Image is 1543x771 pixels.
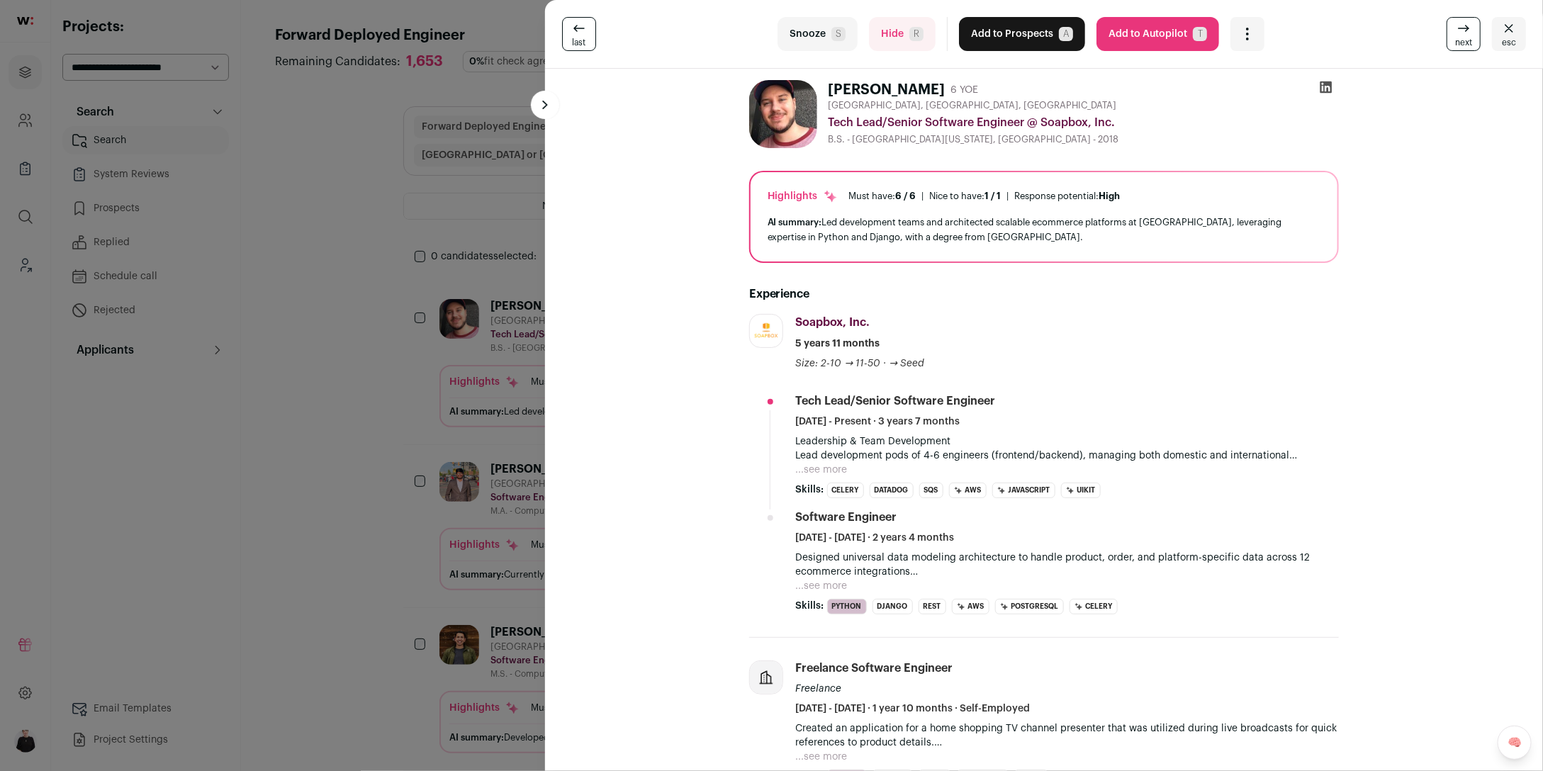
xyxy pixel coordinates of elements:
img: 51557cd410c79492fadf0d9bfbe6f8428f912f8cda252dfb2cbbc812ba46345e.png [750,321,782,341]
a: next [1447,17,1481,51]
div: Led development teams and architected scalable ecommerce platforms at [GEOGRAPHIC_DATA], leveragi... [768,215,1320,244]
span: [DATE] - [DATE] · 2 years 4 months [796,531,955,545]
p: Created an application for a home shopping TV channel presenter that was utilized during live bro... [796,721,1339,750]
button: ...see more [796,579,848,593]
li: SQS [919,483,943,498]
a: 🧠 [1498,726,1532,760]
div: 6 YOE [951,83,979,97]
img: c1399fb3a1fe6bf45ada41b4b2b944c44fea7292d0cc2d1f3aee5fd1aac97e20 [749,80,817,148]
span: Skills: [796,599,824,613]
ul: | | [849,191,1121,202]
span: · [883,356,886,371]
button: Add to AutopilotT [1096,17,1219,51]
span: Freelance [796,684,842,694]
div: Software Engineer [796,510,897,525]
li: AWS [952,599,989,614]
p: Designed universal data modeling architecture to handle product, order, and platform-specific dat... [796,551,1339,579]
div: Highlights [768,189,838,203]
li: PostgreSQL [995,599,1064,614]
span: 5 years 11 months [796,337,880,351]
button: ...see more [796,750,848,764]
span: 1 / 1 [985,191,1001,201]
span: Skills: [796,483,824,497]
span: T [1193,27,1207,41]
span: [GEOGRAPHIC_DATA], [GEOGRAPHIC_DATA], [GEOGRAPHIC_DATA] [829,100,1117,111]
span: AI summary: [768,218,822,227]
span: Soapbox, Inc. [796,317,870,328]
p: Leadership & Team Development [796,434,1339,449]
li: JavaScript [992,483,1055,498]
li: REST [919,599,946,614]
li: Django [873,599,913,614]
li: Python [827,599,867,614]
div: Freelance Software Engineer [796,660,953,676]
span: S [831,27,846,41]
button: Open dropdown [1230,17,1264,51]
li: UIkit [1061,483,1101,498]
span: last [572,37,585,48]
button: ...see more [796,463,848,477]
button: SnoozeS [778,17,858,51]
span: A [1059,27,1073,41]
a: last [562,17,596,51]
li: Datadog [870,483,914,498]
span: Size: 2-10 → 11-50 [796,359,881,368]
span: High [1099,191,1121,201]
button: HideR [869,17,936,51]
div: Response potential: [1015,191,1121,202]
h1: [PERSON_NAME] [829,80,946,100]
h2: Experience [749,286,1339,303]
li: Celery [827,483,864,498]
p: Lead development pods of 4-6 engineers (frontend/backend), managing both domestic and internation... [796,449,1339,463]
div: Tech Lead/Senior Software Engineer [796,393,996,409]
li: AWS [949,483,987,498]
div: Nice to have: [930,191,1001,202]
span: esc [1502,37,1516,48]
div: B.S. - [GEOGRAPHIC_DATA][US_STATE], [GEOGRAPHIC_DATA] - 2018 [829,134,1339,145]
span: next [1455,37,1472,48]
div: Tech Lead/Senior Software Engineer @ Soapbox, Inc. [829,114,1339,131]
span: → Seed [889,359,924,368]
span: [DATE] - Present · 3 years 7 months [796,415,960,429]
span: 6 / 6 [896,191,916,201]
button: Close [1492,17,1526,51]
span: [DATE] - [DATE] · 1 year 10 months · Self-Employed [796,702,1031,716]
span: R [909,27,924,41]
div: Must have: [849,191,916,202]
img: company-logo-placeholder-414d4e2ec0e2ddebbe968bf319fdfe5acfe0c9b87f798d344e800bc9a89632a0.png [750,661,782,694]
button: Add to ProspectsA [959,17,1085,51]
li: Celery [1070,599,1118,614]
